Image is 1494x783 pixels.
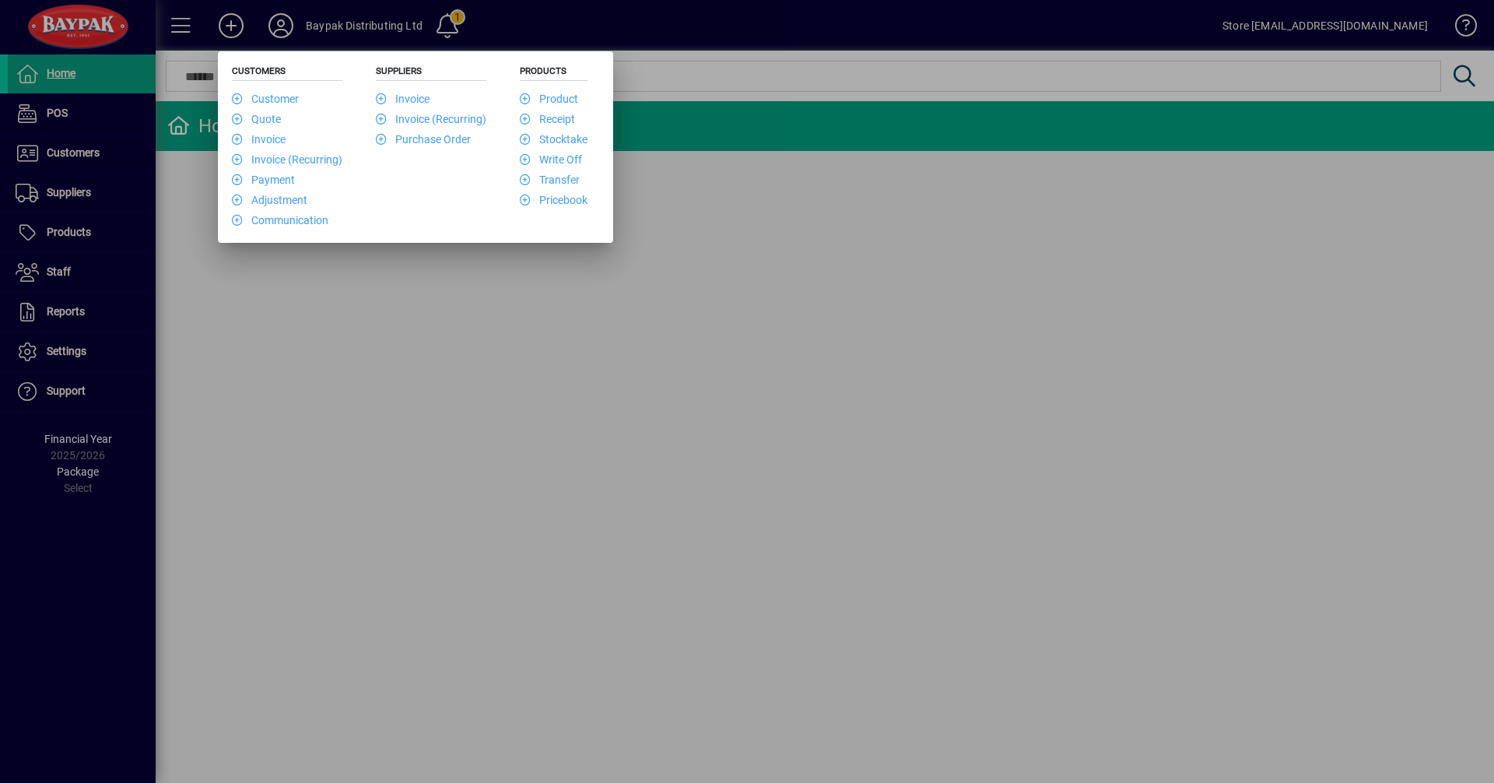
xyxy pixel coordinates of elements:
a: Invoice (Recurring) [232,153,342,166]
a: Product [520,93,578,105]
a: Invoice [232,133,286,146]
a: Receipt [520,113,575,125]
a: Adjustment [232,194,307,206]
a: Quote [232,113,281,125]
a: Communication [232,214,328,226]
h5: Suppliers [376,65,486,81]
a: Purchase Order [376,133,471,146]
h5: Customers [232,65,342,81]
h5: Products [520,65,587,81]
a: Payment [232,174,295,186]
a: Stocktake [520,133,587,146]
a: Pricebook [520,194,587,206]
a: Customer [232,93,299,105]
a: Transfer [520,174,580,186]
a: Write Off [520,153,582,166]
a: Invoice [376,93,430,105]
a: Invoice (Recurring) [376,113,486,125]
